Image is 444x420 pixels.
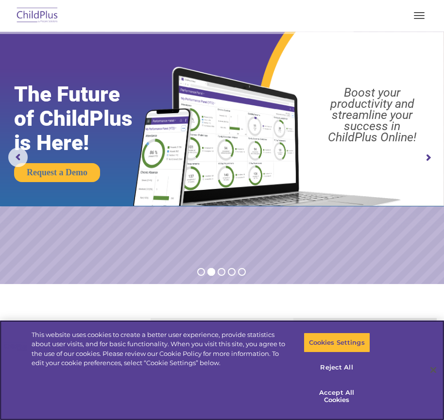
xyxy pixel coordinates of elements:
[304,357,370,378] button: Reject All
[304,333,370,353] button: Cookies Settings
[423,359,444,381] button: Close
[307,87,438,143] rs-layer: Boost your productivity and streamline your success in ChildPlus Online!
[32,330,290,368] div: This website uses cookies to create a better user experience, provide statistics about user visit...
[14,82,156,155] rs-layer: The Future of ChildPlus is Here!
[14,163,100,182] a: Request a Demo
[304,383,370,410] button: Accept All Cookies
[15,4,60,27] img: ChildPlus by Procare Solutions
